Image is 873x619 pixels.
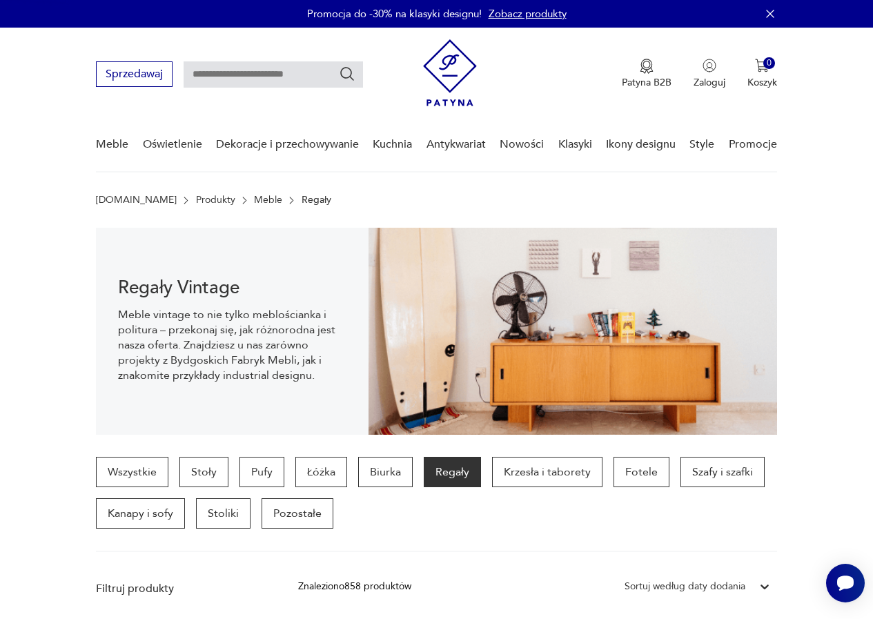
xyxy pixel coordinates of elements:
a: Antykwariat [426,118,486,171]
a: Pufy [239,457,284,487]
img: Ikonka użytkownika [703,59,716,72]
button: Sprzedawaj [96,61,173,87]
p: Patyna B2B [622,76,671,89]
p: Koszyk [747,76,777,89]
div: Sortuj według daty dodania [625,579,745,594]
p: Filtruj produkty [96,581,265,596]
a: Fotele [614,457,669,487]
a: Regały [424,457,481,487]
a: Pozostałe [262,498,333,529]
img: Ikona koszyka [755,59,769,72]
a: Promocje [729,118,777,171]
p: Meble vintage to nie tylko meblościanka i politura – przekonaj się, jak różnorodna jest nasza ofe... [118,307,346,383]
a: Klasyki [558,118,592,171]
button: Patyna B2B [622,59,671,89]
button: Szukaj [339,66,355,82]
a: [DOMAIN_NAME] [96,195,177,206]
a: Sprzedawaj [96,70,173,80]
p: Regały [302,195,331,206]
img: dff48e7735fce9207bfd6a1aaa639af4.png [369,228,777,435]
a: Wszystkie [96,457,168,487]
img: Ikona medalu [640,59,654,74]
a: Ikona medaluPatyna B2B [622,59,671,89]
a: Dekoracje i przechowywanie [216,118,359,171]
a: Nowości [500,118,544,171]
a: Łóżka [295,457,347,487]
a: Produkty [196,195,235,206]
a: Biurka [358,457,413,487]
iframe: Smartsupp widget button [826,564,865,602]
a: Meble [254,195,282,206]
a: Ikony designu [606,118,676,171]
a: Style [689,118,714,171]
p: Zaloguj [694,76,725,89]
img: Patyna - sklep z meblami i dekoracjami vintage [423,39,477,106]
a: Krzesła i taborety [492,457,602,487]
a: Oświetlenie [143,118,202,171]
div: Znaleziono 858 produktów [298,579,411,594]
a: Meble [96,118,128,171]
a: Kuchnia [373,118,412,171]
a: Stoliki [196,498,251,529]
p: Promocja do -30% na klasyki designu! [307,7,482,21]
a: Kanapy i sofy [96,498,185,529]
div: 0 [763,57,775,69]
a: Stoły [179,457,228,487]
a: Zobacz produkty [489,7,567,21]
button: 0Koszyk [747,59,777,89]
h1: Regały Vintage [118,279,346,296]
button: Zaloguj [694,59,725,89]
a: Szafy i szafki [680,457,765,487]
